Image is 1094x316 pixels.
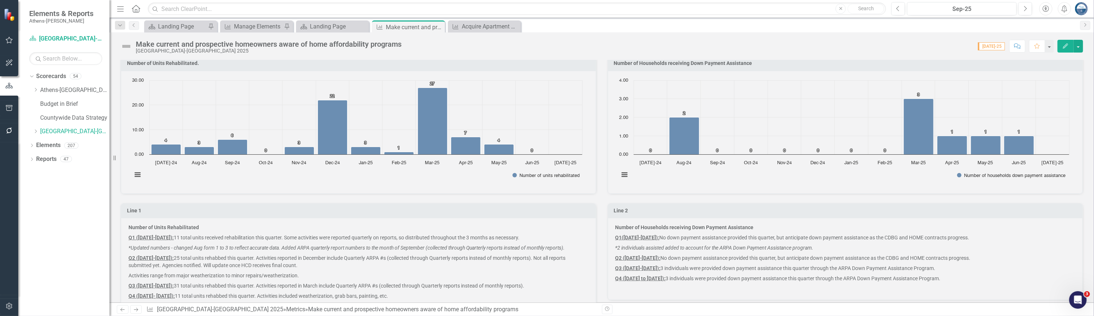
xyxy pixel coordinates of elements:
small: Athens-[PERSON_NAME] [29,18,93,24]
text: 4 [498,138,500,143]
strong: Q1([DATE]-[DATE]): [615,235,660,240]
a: Scorecards [36,72,66,81]
text: 3 [298,141,300,145]
strong: Q4 ([DATE] to [DATE]): [615,275,666,281]
button: View chart menu, Chart [619,170,630,180]
text: May-25 [978,161,993,165]
a: Landing Page [146,22,206,31]
text: 30.00 [132,78,144,83]
text: 1 [984,130,987,134]
div: » » [146,305,596,314]
svg: Interactive chart [128,77,586,186]
h3: Number of Households receiving Down Payment Assistance [614,61,1079,66]
text: May-25 [491,161,507,165]
path: Aug-24, 2. Number of households down payment assistance. [669,117,699,154]
text: 0 [817,149,819,153]
em: *2 individuals assisted added to account for the ARPA Down Payment Assistance program. [615,245,814,251]
p: Activities range from major weatherization to minor repairs/weatherization. [128,270,588,281]
span: [DATE]-25 [978,42,1005,50]
text: Nov-24 [292,161,307,165]
text: Jun-25 [525,161,539,165]
path: Sep-24, 6. Number of units rehabilitated. [218,139,247,154]
text: Feb-25 [878,161,892,165]
span: 3 [1084,291,1090,297]
strong: Q3 ([DATE]-[DATE]): [128,283,174,289]
span: Q1 ([DATE]-[DATE]): [128,235,174,240]
a: Elements [36,141,61,150]
img: Not Defined [120,41,132,52]
text: Apr-25 [945,161,959,165]
text: 3.00 [619,97,628,101]
text: Aug-24 [192,161,207,165]
text: Oct-24 [259,161,273,165]
text: 1.00 [619,134,628,139]
div: Chart. Highcharts interactive chart. [615,77,1075,186]
p: No down payment assistance provided this quarter, but anticipate down payment assistance as the C... [615,253,1075,263]
text: [DATE]-24 [155,161,177,165]
a: Landing Page [298,22,367,31]
span: Search [858,5,874,11]
text: 3 [198,141,200,145]
text: 0 [265,149,267,153]
a: Budget in Brief [40,100,110,108]
img: ClearPoint Strategy [4,8,16,21]
text: [DATE]-25 [1041,161,1063,165]
a: Metrics [286,306,305,313]
text: Dec-24 [810,161,825,165]
p: 11 total units rehabbed this quarter. Activities included weatherization, grab bars, painting, etc. [128,291,588,301]
strong: Number of Units Rehabilitated [128,224,199,230]
path: May-25, 1. Number of households down payment assistance. [971,136,1001,154]
strong: Q2 ([DATE]-[DATE]): [615,255,661,261]
text: Sep-24 [710,161,725,165]
div: Manage Elements [234,22,282,31]
text: Aug-24 [676,161,691,165]
button: Show Number of households down payment assistance [957,173,1066,178]
text: 0 [531,149,533,153]
div: Sep-25 [910,5,1014,14]
div: [GEOGRAPHIC_DATA]-[GEOGRAPHIC_DATA] 2025 [136,48,402,54]
text: 20.00 [132,103,144,108]
text: 0.00 [619,152,628,157]
text: Jun-25 [1012,161,1026,165]
button: View chart menu, Chart [133,170,143,180]
em: *Updated numbers - changed Aug form 1 to 3 to reflect accurate data. Added ARPA quarterly report ... [128,245,565,251]
input: Search Below... [29,52,102,65]
path: Apr-25, 7. Number of units rehabilitated. [451,137,481,154]
strong: Q2 ([DATE]-[DATE]): [128,255,174,261]
text: 0 [716,149,718,153]
div: Acquire Apartment Complex to preserve supply of Affordable Housing [462,22,519,31]
strong: Q3 ([DATE]-[DATE]): [615,265,661,271]
text: Jan-25 [359,161,373,165]
h3: Number of Units Rehabilitated. [127,61,592,66]
a: Countywide Data Strategy [40,114,110,122]
text: Sep-24 [225,161,240,165]
text: 22 [330,94,334,99]
img: Andy Minish [1075,2,1088,15]
iframe: Intercom live chat [1069,291,1087,309]
div: 54 [70,73,81,80]
div: Landing Page [310,22,367,31]
text: Apr-25 [459,161,473,165]
a: Acquire Apartment Complex to preserve supply of Affordable Housing [450,22,519,31]
p: 31 total units rehabbed this quarter. Activities reported in March include Quarterly ARPA #s (col... [128,281,588,291]
text: 3 [364,141,366,145]
button: Search [848,4,884,14]
path: Mar-25, 27. Number of units rehabilitated. [418,88,448,154]
a: [GEOGRAPHIC_DATA]-[GEOGRAPHIC_DATA] 2025 [29,35,102,43]
text: 7 [464,131,467,135]
p: 11 total units received rehabilitation this quarter. Some activities were reported quarterly on r... [128,232,588,243]
h3: Line 1 [127,208,592,213]
text: 4.00 [619,78,628,83]
div: Make current and prospective homeowners aware of home affordability programs [386,23,443,32]
p: 3 individuals were provided down payment assistance this quarter through the ARPA Down Payment As... [615,263,1075,273]
div: Landing Page [158,22,206,31]
text: Mar-25 [425,161,439,165]
svg: Interactive chart [615,77,1073,186]
text: 1 [398,146,400,150]
div: 47 [60,156,72,162]
a: [GEOGRAPHIC_DATA]-[GEOGRAPHIC_DATA] 2025 [40,127,110,136]
text: Nov-24 [777,161,791,165]
h3: Line 2 [614,208,1079,213]
text: [DATE]-25 [554,161,576,165]
path: Aug-24, 3. Number of units rehabilitated. [185,147,214,154]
